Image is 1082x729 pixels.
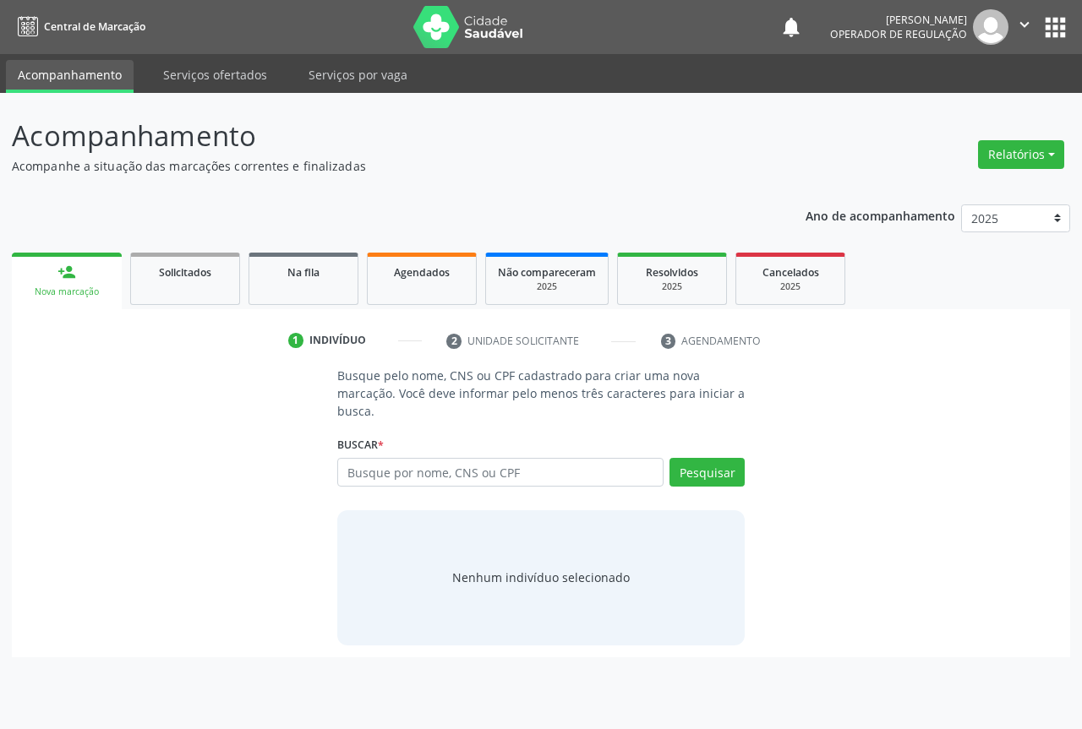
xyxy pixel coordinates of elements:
p: Acompanhe a situação das marcações correntes e finalizadas [12,157,752,175]
button: notifications [779,15,803,39]
div: 2025 [630,280,714,293]
span: Solicitados [159,265,211,280]
span: Na fila [287,265,320,280]
span: Resolvidos [646,265,698,280]
div: 2025 [748,280,833,293]
span: Central de Marcação [44,19,145,34]
a: Serviços por vaga [297,60,419,90]
p: Ano de acompanhamento [806,204,955,226]
span: Não compareceram [498,265,596,280]
div: person_add [57,263,76,281]
button:  [1008,9,1041,45]
button: Pesquisar [669,458,745,487]
button: apps [1041,13,1070,42]
div: Indivíduo [309,333,366,348]
div: [PERSON_NAME] [830,13,967,27]
label: Buscar [337,432,384,458]
div: Nenhum indivíduo selecionado [452,569,630,586]
a: Central de Marcação [12,13,145,41]
div: 1 [288,333,303,348]
span: Agendados [394,265,450,280]
p: Busque pelo nome, CNS ou CPF cadastrado para criar uma nova marcação. Você deve informar pelo men... [337,367,745,420]
img: img [973,9,1008,45]
p: Acompanhamento [12,115,752,157]
div: 2025 [498,280,596,293]
button: Relatórios [978,140,1064,169]
div: Nova marcação [24,286,110,298]
span: Cancelados [762,265,819,280]
input: Busque por nome, CNS ou CPF [337,458,664,487]
i:  [1015,15,1034,34]
span: Operador de regulação [830,27,967,41]
a: Acompanhamento [6,60,134,93]
a: Serviços ofertados [151,60,279,90]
